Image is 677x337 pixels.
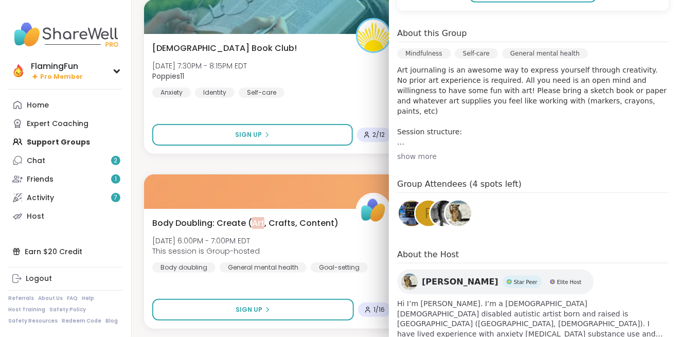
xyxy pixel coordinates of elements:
span: [PERSON_NAME] [422,276,498,288]
img: Star Peer [507,279,512,285]
span: 7 [114,193,118,202]
img: ShareWell Nav Logo [8,16,123,52]
span: Body Doubling: Create ( , Crafts, Content) [152,217,338,229]
a: Host [8,207,123,225]
div: Goal-setting [311,262,368,273]
div: Host [27,211,44,222]
div: Identity [195,87,235,98]
p: Art journaling is an awesome way to express yourself through creativity. No prior art experience ... [397,65,669,147]
span: 2 [114,156,118,165]
a: Safety Policy [49,306,86,313]
img: Elite Host [550,279,555,285]
a: Blog [105,317,118,325]
img: ShareWell [358,194,389,226]
span: [DATE] 7:30PM - 8:15PM EDT [152,61,247,71]
img: spencer [401,274,418,290]
a: Referrals [8,295,34,302]
h4: Group Attendees (4 spots left) [397,178,669,193]
div: Friends [27,174,54,185]
h4: About this Group [397,27,467,40]
span: [DEMOGRAPHIC_DATA] Book Club! [152,42,297,55]
div: Body doubling [152,262,216,273]
div: Chat [27,156,45,166]
span: Art [252,217,264,229]
a: Redeem Code [62,317,101,325]
a: Friends1 [8,170,123,188]
div: FlamingFun [31,61,83,72]
span: 1 [115,175,117,184]
div: Logout [26,274,52,284]
span: Elite Host [557,278,582,286]
div: Self-care [455,48,498,59]
button: Sign Up [152,299,354,321]
span: Star Peer [514,278,538,286]
img: FlamingFun [10,63,27,79]
div: Self-care [239,87,284,98]
a: P [414,199,443,228]
a: Activity7 [8,188,123,207]
img: Tasha_Chi [431,201,456,226]
a: spencer [444,199,473,228]
span: 2 / 12 [372,131,385,139]
a: Sheilah [397,199,426,228]
img: Sheilah [399,201,424,226]
div: General mental health [220,262,307,273]
img: Poppies11 [358,20,389,51]
img: spencer [446,201,471,226]
a: spencer[PERSON_NAME]Star PeerStar PeerElite HostElite Host [397,270,594,294]
a: Home [8,96,123,114]
span: 1 / 16 [373,306,385,314]
a: Tasha_Chi [429,199,458,228]
a: Expert Coaching [8,114,123,133]
div: Home [27,100,49,111]
a: Safety Resources [8,317,58,325]
span: Sign Up [236,305,262,314]
b: Poppies11 [152,71,184,81]
a: Chat2 [8,151,123,170]
div: General mental health [502,48,588,59]
div: Activity [27,193,54,203]
a: FAQ [67,295,78,302]
span: Pro Member [40,73,83,81]
span: Sign Up [235,130,262,139]
div: Expert Coaching [27,119,88,129]
a: Logout [8,270,123,288]
span: [DATE] 6:00PM - 7:00PM EDT [152,236,260,246]
h4: About the Host [397,249,669,263]
div: Anxiety [152,87,191,98]
button: Sign Up [152,124,353,146]
div: Mindfulness [397,48,451,59]
a: Host Training [8,306,45,313]
a: Help [82,295,94,302]
div: Earn $20 Credit [8,242,123,261]
div: show more [397,151,669,162]
a: About Us [38,295,63,302]
span: This session is Group-hosted [152,246,260,256]
span: P [424,204,433,224]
